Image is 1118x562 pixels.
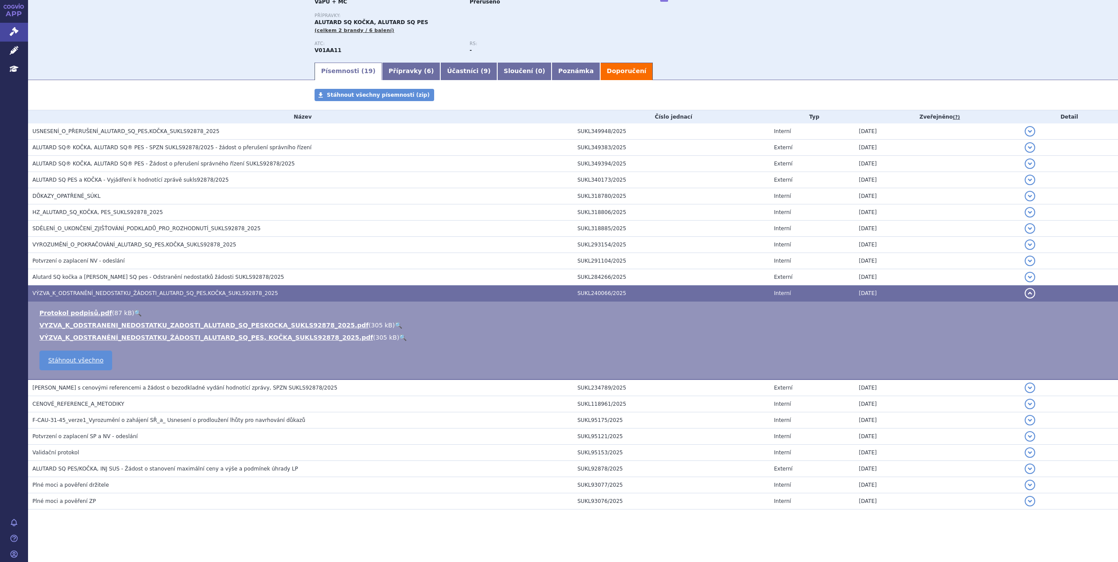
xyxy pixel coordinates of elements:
[395,322,402,329] a: 🔍
[1025,272,1035,282] button: detail
[1025,288,1035,299] button: detail
[855,493,1021,509] td: [DATE]
[1025,142,1035,153] button: detail
[1025,399,1035,409] button: detail
[855,412,1021,429] td: [DATE]
[315,13,625,18] p: Přípravky:
[1025,239,1035,250] button: detail
[573,204,770,221] td: SUKL318806/2025
[774,482,791,488] span: Interní
[315,19,428,25] span: ALUTARD SQ KOČKA, ALUTARD SQ PES
[774,209,791,215] span: Interní
[32,128,219,134] span: USNESENÍ_O_PŘERUŠENÍ_ALUTARD_SQ_PES,KOČKA_SUKLS92878_2025
[39,321,1109,330] li: ( )
[774,417,791,423] span: Interní
[855,285,1021,302] td: [DATE]
[28,110,573,123] th: Název
[855,140,1021,156] td: [DATE]
[32,161,295,167] span: ALUTARD SQ® KOČKA, ALUTARD SQ® PES - Žádost o přerušení správného řízení SUKLS92878/2025
[371,322,393,329] span: 305 kB
[573,237,770,253] td: SUKL293154/2025
[1025,191,1035,201] button: detail
[573,445,770,461] td: SUKL95153/2025
[1025,496,1035,506] button: detail
[32,417,305,423] span: F-CAU-31-45_verze1_Vyrozumění o zahájení SŘ_a_ Usnesení o prodloužení lhůty pro navrhování důkazů
[315,47,341,53] strong: ZVÍŘECÍ ALERGENY
[315,89,434,101] a: Stáhnout všechny písemnosti (zip)
[382,63,440,80] a: Přípravky (6)
[484,67,488,74] span: 9
[440,63,497,80] a: Účastníci (9)
[573,477,770,493] td: SUKL93077/2025
[470,41,616,46] p: RS:
[552,63,600,80] a: Poznámka
[774,144,793,151] span: Externí
[855,461,1021,477] td: [DATE]
[774,385,793,391] span: Externí
[364,67,372,74] span: 19
[573,412,770,429] td: SUKL95175/2025
[315,63,382,80] a: Písemnosti (19)
[1025,126,1035,137] button: detail
[573,429,770,445] td: SUKL95121/2025
[855,204,1021,221] td: [DATE]
[497,63,552,80] a: Sloučení (0)
[774,258,791,264] span: Interní
[774,161,793,167] span: Externí
[1025,175,1035,185] button: detail
[1025,383,1035,393] button: detail
[315,28,394,33] span: (celkem 2 brandy / 6 balení)
[32,209,163,215] span: HZ_ALUTARD_SQ_KOČKA, PES_SUKLS92878_2025
[538,67,542,74] span: 0
[39,334,373,341] a: VÝZVA_K_ODSTRANĚNÍ_NEDOSTATKU_ŽÁDOSTI_ALUTARD_SQ_PES, KOČKA_SUKLS92878_2025.pdf
[1025,207,1035,218] button: detail
[573,110,770,123] th: Číslo jednací
[573,396,770,412] td: SUKL118961/2025
[573,285,770,302] td: SUKL240066/2025
[39,351,112,370] a: Stáhnout všechno
[470,47,472,53] strong: -
[1025,447,1035,458] button: detail
[32,193,100,199] span: DŮKAZY_OPATŘENÉ_SÚKL
[32,498,96,504] span: Plné moci a pověření ZP
[573,140,770,156] td: SUKL349383/2025
[32,144,311,151] span: ALUTARD SQ® KOČKA, ALUTARD SQ® PES - SPZN SUKLS92878/2025 - žádost o přerušení správního řízení
[32,225,261,232] span: SDĚLENÍ_O_UKONČENÍ_ZJIŠŤOVÁNÍ_PODKLADŮ_PRO_ROZHODNUTÍ_SUKLS92878_2025
[774,401,791,407] span: Interní
[573,188,770,204] td: SUKL318780/2025
[315,41,461,46] p: ATC:
[573,123,770,140] td: SUKL349948/2025
[32,242,236,248] span: VYROZUMĚNÍ_O_POKRAČOVÁNÍ_ALUTARD_SQ_PES,KOČKA_SUKLS92878_2025
[855,253,1021,269] td: [DATE]
[774,450,791,456] span: Interní
[32,177,229,183] span: ALUTARD SQ PES a KOČKA - Vyjádření k hodnotící zprávě sukls92878/2025
[573,379,770,396] td: SUKL234789/2025
[770,110,855,123] th: Typ
[774,177,793,183] span: Externí
[855,445,1021,461] td: [DATE]
[774,128,791,134] span: Interní
[32,482,109,488] span: Plné moci a pověření držitele
[327,92,430,98] span: Stáhnout všechny písemnosti (zip)
[774,433,791,439] span: Interní
[855,396,1021,412] td: [DATE]
[39,309,1109,317] li: ( )
[855,110,1021,123] th: Zveřejněno
[855,221,1021,237] td: [DATE]
[774,498,791,504] span: Interní
[1020,110,1118,123] th: Detail
[39,333,1109,342] li: ( )
[855,379,1021,396] td: [DATE]
[39,322,368,329] a: VYZVA_K_ODSTRANENI_NEDOSTATKU_ZADOSTI_ALUTARD_SQ_PESKOCKA_SUKLS92878_2025.pdf
[855,156,1021,172] td: [DATE]
[855,188,1021,204] td: [DATE]
[1025,415,1035,425] button: detail
[32,450,79,456] span: Validační protokol
[114,309,132,316] span: 87 kB
[134,309,142,316] a: 🔍
[1025,464,1035,474] button: detail
[774,290,791,296] span: Interní
[32,258,125,264] span: Potvrzení o zaplacení NV - odeslání
[855,123,1021,140] td: [DATE]
[573,172,770,188] td: SUKL340173/2025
